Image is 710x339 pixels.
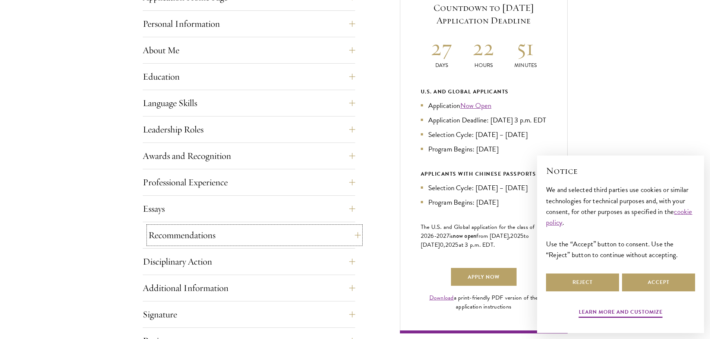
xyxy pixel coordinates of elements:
[510,231,520,240] span: 202
[505,33,547,61] h2: 51
[421,87,547,96] div: U.S. and Global Applicants
[505,61,547,69] p: Minutes
[143,121,355,138] button: Leadership Roles
[453,231,476,240] span: now open
[429,293,454,302] a: Download
[143,173,355,191] button: Professional Experience
[143,94,355,112] button: Language Skills
[143,41,355,59] button: About Me
[546,274,619,291] button: Reject
[421,100,547,111] li: Application
[143,306,355,323] button: Signature
[476,231,510,240] span: from [DATE],
[143,147,355,165] button: Awards and Recognition
[455,240,458,249] span: 5
[430,231,434,240] span: 6
[421,33,463,61] h2: 27
[444,240,445,249] span: ,
[143,253,355,271] button: Disciplinary Action
[143,68,355,86] button: Education
[434,231,446,240] span: -202
[546,184,695,260] div: We and selected third parties use cookies or similar technologies for technical purposes and, wit...
[460,100,492,111] a: Now Open
[143,15,355,33] button: Personal Information
[520,231,524,240] span: 5
[463,33,505,61] h2: 22
[451,268,517,286] a: Apply Now
[421,197,547,208] li: Program Begins: [DATE]
[463,61,505,69] p: Hours
[445,240,455,249] span: 202
[421,223,535,240] span: The U.S. and Global application for the class of 202
[440,240,444,249] span: 0
[421,115,547,125] li: Application Deadline: [DATE] 3 p.m. EDT
[446,231,449,240] span: 7
[622,274,695,291] button: Accept
[421,293,547,311] div: a print-friendly PDF version of the application instructions
[546,164,695,177] h2: Notice
[148,226,361,244] button: Recommendations
[421,169,547,179] div: APPLICANTS WITH CHINESE PASSPORTS
[143,200,355,218] button: Essays
[449,231,453,240] span: is
[546,206,692,228] a: cookie policy
[421,182,547,193] li: Selection Cycle: [DATE] – [DATE]
[421,231,529,249] span: to [DATE]
[143,279,355,297] button: Additional Information
[459,240,495,249] span: at 3 p.m. EDT.
[421,61,463,69] p: Days
[579,307,663,319] button: Learn more and customize
[421,129,547,140] li: Selection Cycle: [DATE] – [DATE]
[421,144,547,154] li: Program Begins: [DATE]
